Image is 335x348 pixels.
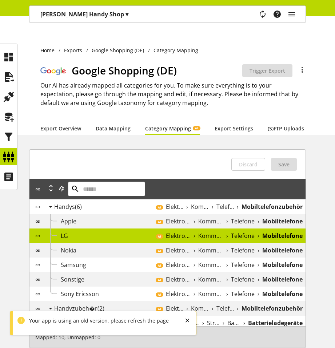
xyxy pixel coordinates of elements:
[61,290,154,298] div: Handys › Sony Ericsson
[194,275,195,284] span: ›
[231,260,255,269] span: Telefone
[40,46,59,54] a: Home
[29,5,306,23] nav: main navigation
[231,246,255,255] span: Telefone
[186,202,188,211] span: ›
[216,304,234,313] span: Telefone
[61,217,76,225] span: Apple
[226,275,228,284] span: ›
[166,304,306,313] div: Elektronik › Kommunikationsgeräte › Telefone › Mobiltelefonzubehör
[54,304,97,312] span: Handyzubeh�r
[278,161,290,168] span: Save
[61,275,84,283] span: Sonstige
[125,10,128,18] span: ▾
[54,202,154,211] div: Handys
[207,319,220,327] span: Stromversorgung
[242,202,303,211] b: Mobiltelefonzubehör
[54,203,75,211] span: Handys
[198,217,223,226] span: Kommunikationsgeräte
[226,231,228,240] span: ›
[198,275,223,284] span: Kommunikationsgeräte
[215,125,253,132] a: Export Settings
[271,158,297,171] button: Save
[194,260,195,269] span: ›
[194,290,195,298] span: ›
[40,81,306,107] h2: Our AI has already mapped all categories for you. To make sure everything is to your expectation,...
[158,292,161,297] span: AI
[166,246,306,255] div: Elektronik › Kommunikationsgeräte › Telefone › Mobiltelefone
[223,319,224,327] span: ›
[61,246,154,255] div: Handys › Nokia
[231,217,255,226] span: Telefone
[40,125,81,132] a: Export Overview
[25,317,169,324] div: Your app is using an old version, please refresh the page
[191,304,208,313] span: Kommunikationsgeräte
[54,304,154,313] div: Handyzubeh�r
[96,125,131,132] a: Data Mapping
[226,246,228,255] span: ›
[40,46,55,54] span: Home
[166,202,183,211] span: Elektronik
[166,290,191,298] span: Elektronik
[212,202,214,211] span: ›
[194,231,195,240] span: ›
[166,231,191,240] span: Elektronik
[166,231,306,240] div: Elektronik › Kommunikationsgeräte › Telefone › Mobiltelefone
[198,231,223,240] span: Kommunikationsgeräte
[166,260,306,269] div: Elektronik › Kommunikationsgeräte › Telefone › Mobiltelefone
[145,125,200,132] a: Category MappingAI
[242,304,303,313] b: Mobiltelefonzubehör
[258,217,259,226] span: ›
[195,126,198,130] span: AI
[216,202,234,211] span: Telefone
[258,246,259,255] span: ›
[166,202,306,211] div: Elektronik › Kommunikationsgeräte › Telefone › Mobiltelefonzubehör
[250,67,285,74] span: Trigger Export
[262,290,303,298] b: Mobiltelefone
[194,246,195,255] span: ›
[231,158,265,171] button: Discard
[166,246,191,255] span: Elektronik
[158,249,161,253] span: AI
[72,63,242,78] h1: Google Shopping (DE)
[262,231,303,240] b: Mobiltelefone
[198,246,223,255] span: Kommunikationsgeräte
[40,10,128,19] p: [PERSON_NAME] Handy Shop
[242,64,292,77] button: Trigger Export
[158,205,161,210] span: AI
[231,231,255,240] span: Telefone
[166,217,306,226] div: Elektronik › Kommunikationsgeräte › Telefone › Mobiltelefone
[61,231,154,240] div: Handys › LG
[61,217,154,226] div: Handys › Apple
[61,260,154,269] div: Handys › Samsung
[61,261,86,269] span: Samsung
[198,290,223,298] span: Kommunikationsgeräte
[158,234,161,239] span: AI
[166,260,191,269] span: Elektronik
[237,304,239,313] span: ›
[97,304,104,312] span: (2)
[262,275,303,284] b: Mobiltelefone
[194,217,195,226] span: ›
[268,125,304,132] a: (S)FTP Uploads
[61,232,68,240] span: LG
[166,275,306,284] div: Elektronik › Kommunikationsgeräte › Telefone › Mobiltelefone
[262,217,303,226] b: Mobiltelefone
[61,275,154,284] div: Handys › Sonstige
[262,246,303,255] b: Mobiltelefone
[158,263,161,268] span: AI
[166,275,191,284] span: Elektronik
[258,231,259,240] span: ›
[231,290,255,298] span: Telefone
[40,66,66,76] img: logo
[231,275,255,284] span: Telefone
[262,260,303,269] b: Mobiltelefone
[29,326,306,348] div: Mapped: 10, Unmapped: 0
[227,319,240,327] span: Batteriezubehör
[75,203,82,211] span: (6)
[239,161,258,168] span: Discard
[61,246,76,254] span: Nokia
[158,220,161,224] span: AI
[158,307,161,311] span: AI
[243,319,245,327] span: ›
